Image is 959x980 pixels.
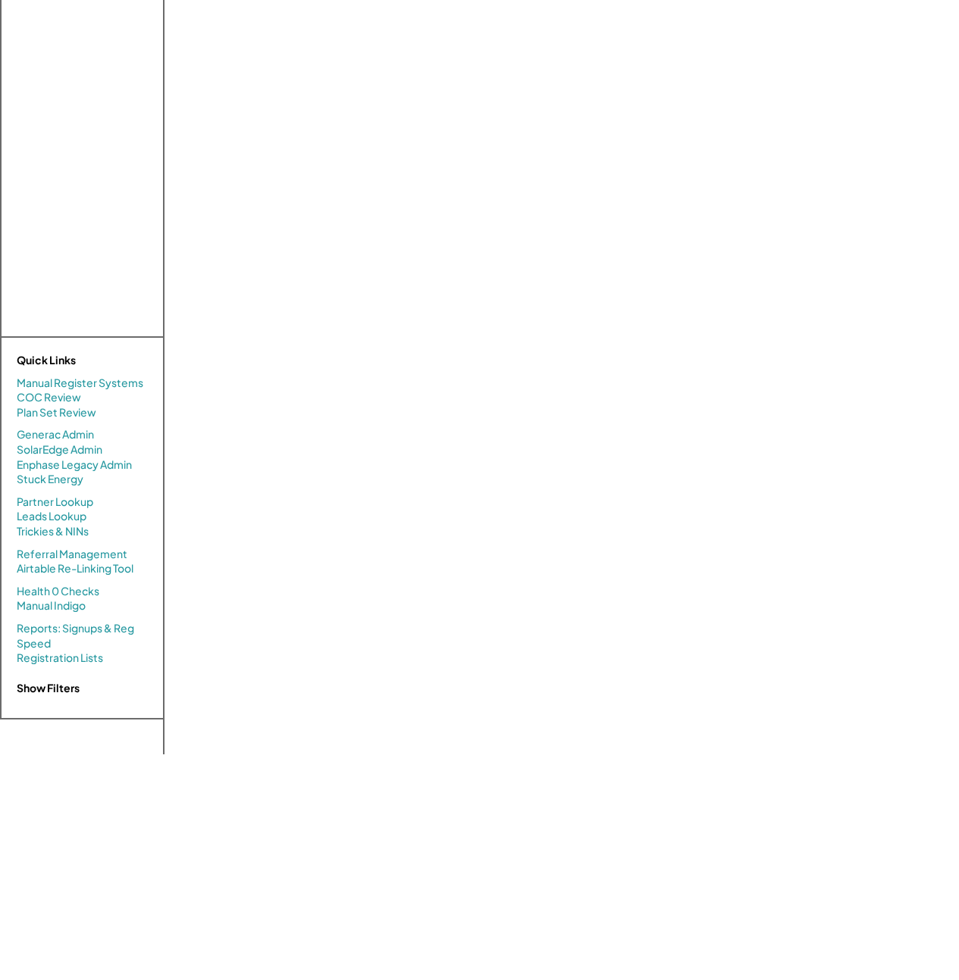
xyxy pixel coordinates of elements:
[17,472,83,487] a: Stuck Energy
[17,584,99,599] a: Health 0 Checks
[17,405,96,420] a: Plan Set Review
[17,524,89,539] a: Trickies & NINs
[17,547,127,562] a: Referral Management
[17,390,81,405] a: COC Review
[17,495,93,510] a: Partner Lookup
[17,442,102,457] a: SolarEdge Admin
[17,651,103,666] a: Registration Lists
[17,353,168,368] div: Quick Links
[17,509,86,524] a: Leads Lookup
[17,457,132,473] a: Enphase Legacy Admin
[17,598,86,613] a: Manual Indigo
[17,681,80,694] strong: Show Filters
[17,561,133,576] a: Airtable Re-Linking Tool
[17,427,94,442] a: Generac Admin
[17,376,143,391] a: Manual Register Systems
[17,621,148,651] a: Reports: Signups & Reg Speed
